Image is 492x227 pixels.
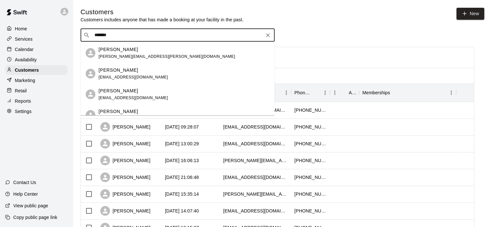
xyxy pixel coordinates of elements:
div: davisjoel2@gmail.com [223,174,288,181]
div: [PERSON_NAME] [100,156,150,165]
div: 2025-10-06 16:06:13 [165,157,199,164]
div: +16197992500 [294,140,327,147]
div: cordovadrywallsd@gmail.com [223,208,288,214]
span: [EMAIL_ADDRESS][DOMAIN_NAME] [99,75,168,79]
a: Home [5,24,68,34]
p: [PERSON_NAME] [99,88,138,94]
div: +17148510237 [294,107,327,113]
p: Copy public page link [13,214,57,221]
div: Email [220,84,291,102]
p: Contact Us [13,179,36,186]
button: Menu [281,88,291,98]
p: [PERSON_NAME] [99,46,138,53]
div: bojorquezapril@yahoo.com [223,140,288,147]
div: +19515646080 [294,191,327,197]
a: Calendar [5,45,68,54]
div: Phone Number [294,84,311,102]
p: [PERSON_NAME] [99,67,138,74]
button: Clear [263,31,272,40]
div: [PERSON_NAME] [100,139,150,149]
p: Services [15,36,33,42]
div: [PERSON_NAME] [100,206,150,216]
p: Marketing [15,77,35,84]
div: Matthew Bates [86,89,95,99]
h5: Customers [81,8,244,16]
a: Availability [5,55,68,65]
p: Calendar [15,46,34,53]
button: Menu [446,88,456,98]
div: Age [349,84,356,102]
div: [PERSON_NAME] [100,189,150,199]
a: Retail [5,86,68,96]
div: [PERSON_NAME] [100,172,150,182]
div: 2025-10-09 13:00:29 [165,140,199,147]
div: +19516602090 [294,124,327,130]
a: New [456,8,484,20]
p: Reports [15,98,31,104]
p: Customers includes anyone that has made a booking at your facility in the past. [81,16,244,23]
span: [EMAIL_ADDRESS][DOMAIN_NAME] [99,96,168,100]
a: Customers [5,65,68,75]
div: Memberships [362,84,390,102]
p: Retail [15,88,27,94]
button: Menu [320,88,330,98]
a: Settings [5,107,68,116]
button: Sort [390,88,399,97]
div: Age [330,84,359,102]
div: Lourdes Lupian [86,69,95,78]
div: 2025-10-05 21:06:48 [165,174,199,181]
div: 2025-10-10 09:28:07 [165,124,199,130]
span: [PERSON_NAME][EMAIL_ADDRESS][PERSON_NAME][DOMAIN_NAME] [99,54,235,59]
button: Sort [311,88,320,97]
div: Maverick Matthews [86,110,95,120]
button: Sort [340,88,349,97]
div: Matthew Ocasio [86,48,95,58]
div: 2025-10-05 15:35:14 [165,191,199,197]
p: View public page [13,202,48,209]
div: Search customers by name or email [81,29,275,42]
a: Services [5,34,68,44]
div: Phone Number [291,84,330,102]
div: +19515206911 [294,157,327,164]
div: chriistiina.cook@gmail.com [223,124,288,130]
div: 2025-10-05 14:07:40 [165,208,199,214]
p: Home [15,26,27,32]
button: Menu [330,88,340,98]
a: Reports [5,96,68,106]
div: [PERSON_NAME] [100,122,150,132]
p: Settings [15,108,32,115]
a: Marketing [5,76,68,85]
div: leticia.urzua@yahoo.com [223,191,288,197]
div: Memberships [359,84,456,102]
div: +16194518678 [294,208,327,214]
p: [PERSON_NAME] [99,108,138,115]
p: Availability [15,57,37,63]
div: +19513260237 [294,174,327,181]
p: Customers [15,67,39,73]
div: aaron.cwplumbing@gmail.com [223,157,288,164]
p: Help Center [13,191,38,197]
